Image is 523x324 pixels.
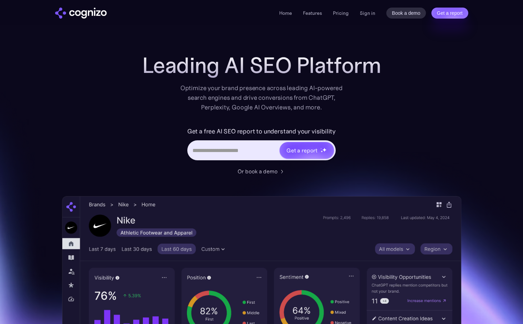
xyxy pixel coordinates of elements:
label: Get a free AI SEO report to understand your visibility [187,126,336,137]
a: Home [279,10,292,16]
form: Hero URL Input Form [187,126,336,164]
img: cognizo logo [55,8,107,19]
h1: Leading AI SEO Platform [142,53,381,78]
img: star [321,150,323,153]
a: Get a report [431,8,468,19]
a: Get a reportstarstarstar [279,141,335,159]
a: Pricing [333,10,349,16]
a: Book a demo [386,8,426,19]
a: Sign in [360,9,375,17]
div: Get a report [286,146,317,154]
img: star [322,148,327,152]
a: Features [303,10,322,16]
img: star [321,148,322,149]
a: Or book a demo [238,167,286,175]
a: home [55,8,107,19]
div: Or book a demo [238,167,278,175]
div: Optimize your brand presence across leading AI-powered search engines and drive conversions from ... [177,83,346,112]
